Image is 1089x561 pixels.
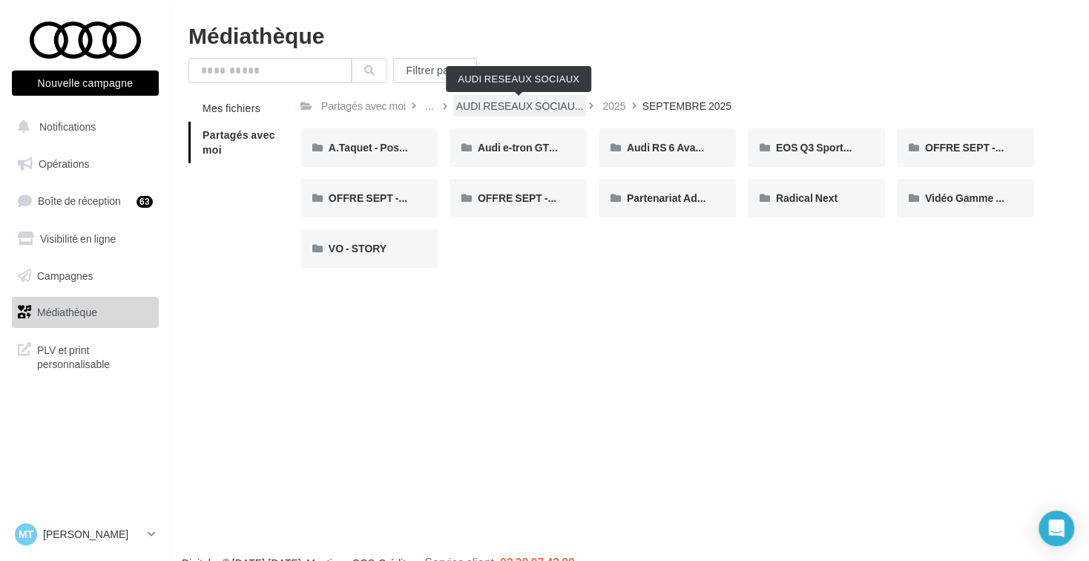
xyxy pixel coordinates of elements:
[329,191,463,204] span: OFFRE SEPT - Q6 SB e-tron
[456,99,584,114] span: AUDI RESEAUX SOCIAU...
[37,306,97,318] span: Médiathèque
[9,334,162,378] a: PLV et print personnalisable
[136,196,153,208] div: 63
[776,191,838,204] span: Radical Next
[925,141,1043,154] span: OFFRE SEPT - Q4 e-tron
[9,185,162,217] a: Boîte de réception63
[602,99,625,114] div: 2025
[203,128,275,156] span: Partagés avec moi
[1039,511,1074,546] div: Open Intercom Messenger
[43,527,142,542] p: [PERSON_NAME]
[329,141,464,154] span: A.Taquet - Post #2 Audi RS6
[642,99,731,114] div: SEPTEMBRE 2025
[39,120,96,133] span: Notifications
[203,102,260,114] span: Mes fichiers
[9,260,162,292] a: Campagnes
[37,269,93,281] span: Campagnes
[37,340,153,372] span: PLV et print personnalisable
[627,141,722,154] span: Audi RS 6 Avant GT
[329,242,386,255] span: VO - STORY
[925,191,1016,204] span: Vidéo Gamme B2B
[9,148,162,180] a: Opérations
[19,527,33,542] span: MT
[39,157,89,170] span: Opérations
[393,58,477,83] button: Filtrer par
[12,70,159,96] button: Nouvelle campagne
[12,520,159,548] a: MT [PERSON_NAME]
[478,141,587,154] span: Audi e-tron GT quattro
[9,297,162,328] a: Médiathèque
[9,223,162,255] a: Visibilité en ligne
[38,194,121,207] span: Boîte de réception
[446,66,591,92] div: AUDI RESEAUX SOCIAUX
[422,96,437,117] div: ...
[776,141,938,154] span: EOS Q3 Sportback & SB e-Hybrid
[40,232,116,245] span: Visibilité en ligne
[627,191,766,204] span: Partenariat Adidas x Audi F1
[321,99,406,114] div: Partagés avec moi
[9,111,156,142] button: Notifications
[478,191,667,204] span: OFFRE SEPT - S6 Avant e-tron (FB / IG)
[188,24,1071,46] div: Médiathèque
